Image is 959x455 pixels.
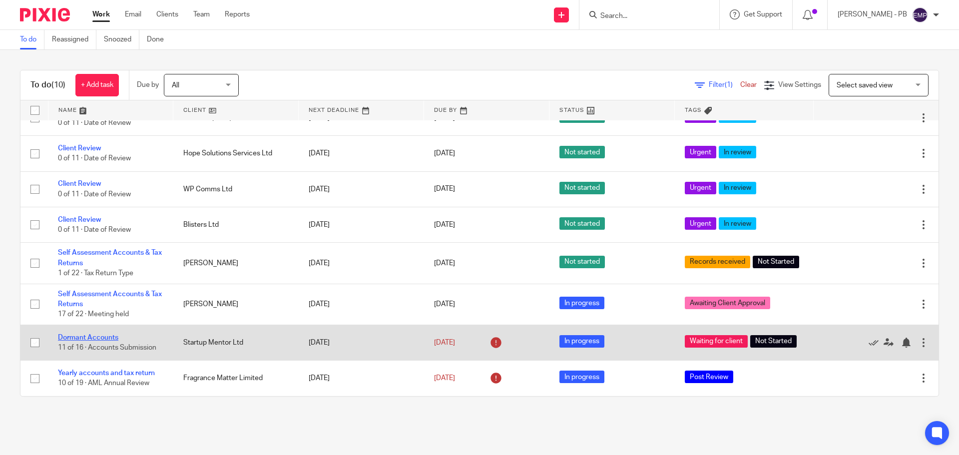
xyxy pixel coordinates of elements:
span: All [172,82,179,89]
span: In progress [559,335,604,348]
span: [DATE] [434,150,455,157]
span: [DATE] [434,375,455,382]
a: Client Review [58,216,101,223]
span: In review [719,182,756,194]
span: In review [719,146,756,158]
td: WP Comms Ltd [173,171,299,207]
span: Waiting for client [685,335,748,348]
span: Records received [685,256,750,268]
a: Reassigned [52,30,96,49]
span: [DATE] [434,221,455,228]
span: Tags [685,107,702,113]
span: Get Support [744,11,782,18]
a: Clear [740,81,757,88]
a: Work [92,9,110,19]
span: 0 of 11 · Date of Review [58,191,131,198]
span: 0 of 11 · Date of Review [58,155,131,162]
h1: To do [30,80,65,90]
td: [PERSON_NAME] [173,284,299,325]
td: Fragrance Matter Limited [173,361,299,396]
a: Reports [225,9,250,19]
a: Team [193,9,210,19]
td: Hope Solutions Services Ltd [173,136,299,171]
span: (10) [51,81,65,89]
span: Not started [559,217,605,230]
img: Pixie [20,8,70,21]
a: Self Assessment Accounts & Tax Returns [58,291,162,308]
td: [DATE] [299,284,424,325]
span: [DATE] [434,339,455,346]
input: Search [599,12,689,21]
a: Yearly accounts and tax return [58,370,155,377]
span: Not Started [753,256,799,268]
span: [DATE] [434,114,455,121]
td: [DATE] [299,207,424,242]
span: (1) [725,81,733,88]
img: svg%3E [912,7,928,23]
a: Email [125,9,141,19]
td: [DATE] [299,243,424,284]
a: Done [147,30,171,49]
a: To do [20,30,44,49]
a: + Add task [75,74,119,96]
span: Filter [709,81,740,88]
span: [DATE] [434,301,455,308]
span: In review [719,217,756,230]
p: [PERSON_NAME] - PB [838,9,907,19]
a: Client Review [58,145,101,152]
span: In progress [559,371,604,383]
span: Urgent [685,217,716,230]
a: Client Review [58,180,101,187]
span: Select saved view [837,82,893,89]
td: [DATE] [299,325,424,360]
span: 0 of 11 · Date of Review [58,119,131,126]
td: Startup Mentor Ltd [173,325,299,360]
td: [DATE] [299,136,424,171]
p: Due by [137,80,159,90]
td: [PERSON_NAME] [173,243,299,284]
a: Self Assessment Accounts & Tax Returns [58,249,162,266]
span: Not Started [750,335,797,348]
span: Urgent [685,146,716,158]
span: Not started [559,146,605,158]
td: Blisters Ltd [173,207,299,242]
span: In progress [559,297,604,309]
span: Post Review [685,371,733,383]
span: 17 of 22 · Meeting held [58,311,129,318]
span: 0 of 11 · Date of Review [58,226,131,233]
span: Urgent [685,182,716,194]
a: Snoozed [104,30,139,49]
span: 1 of 22 · Tax Return Type [58,270,133,277]
td: [DATE] [299,361,424,396]
a: Mark as done [869,338,884,348]
span: [DATE] [434,186,455,193]
span: Not started [559,256,605,268]
span: 11 of 16 · Accounts Submission [58,344,156,351]
span: View Settings [778,81,821,88]
a: Clients [156,9,178,19]
span: Not started [559,182,605,194]
span: 10 of 19 · AML Annual Review [58,380,149,387]
span: [DATE] [434,260,455,267]
a: Dormant Accounts [58,334,118,341]
td: [DATE] [299,171,424,207]
span: Awaiting Client Approval [685,297,770,309]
